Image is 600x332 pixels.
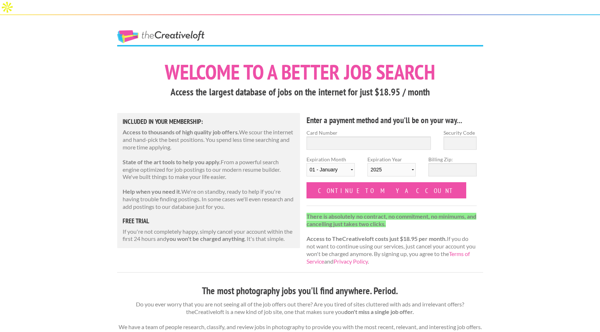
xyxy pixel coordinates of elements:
input: Continue to my account [306,182,467,198]
strong: Access to thousands of high quality job offers. [123,129,239,135]
a: The Creative Loft [117,30,204,43]
label: Card Number [306,129,431,136]
label: Security Code [444,129,477,136]
strong: Access to TheCreativeloft costs just $18.95 per month. [306,235,447,242]
select: Expiration Year [367,163,416,176]
p: If you're not completely happy, simply cancel your account within the first 24 hours and . It's t... [123,228,295,243]
a: Privacy Policy [334,258,368,265]
p: We scour the internet and hand-pick the best positions. You spend less time searching and more ti... [123,129,295,151]
strong: don't miss a single job offer. [344,308,414,315]
h5: free trial [123,218,295,224]
h5: Included in Your Membership: [123,118,295,125]
h3: The most photography jobs you'll find anywhere. Period. [117,284,483,298]
h1: Welcome to a better job search [117,62,483,82]
strong: There is absolutely no contract, no commitment, no minimums, and cancelling just takes two clicks. [306,213,476,227]
label: Billing Zip: [428,156,477,163]
label: Expiration Month [306,156,355,182]
strong: State of the art tools to help you apply. [123,158,221,165]
select: Expiration Month [306,163,355,176]
strong: Help when you need it. [123,188,181,195]
strong: you won't be charged anything [166,235,244,242]
p: If you do not want to continue using our services, just cancel your account you won't be charged ... [306,213,477,265]
h4: Enter a payment method and you'll be on your way... [306,115,477,126]
p: We're on standby, ready to help if you're having trouble finding postings. In some cases we'll ev... [123,188,295,210]
p: From a powerful search engine optimized for job postings to our modern resume builder. We've buil... [123,158,295,181]
a: Terms of Service [306,250,470,265]
h3: Access the largest database of jobs on the internet for just $18.95 / month [117,85,483,99]
label: Expiration Year [367,156,416,182]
